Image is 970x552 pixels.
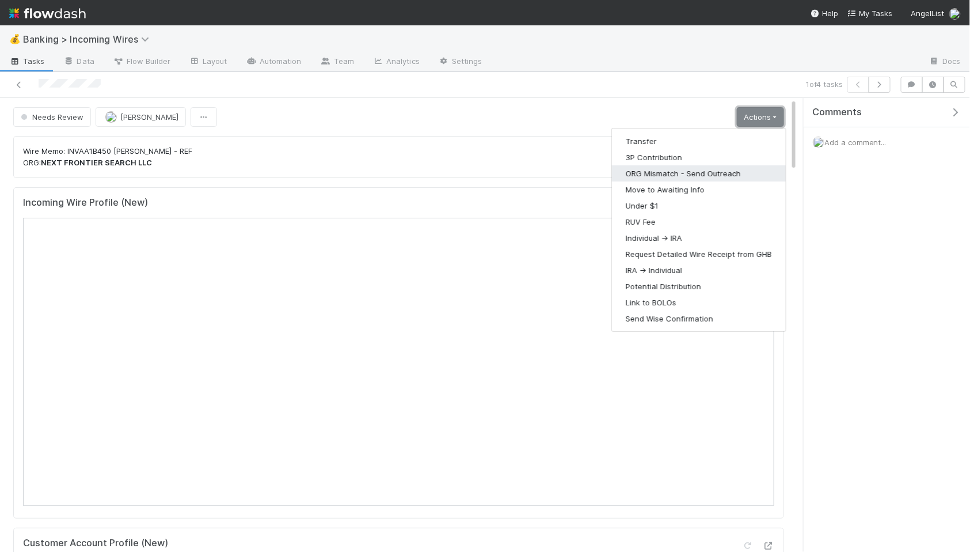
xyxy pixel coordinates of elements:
div: Help [811,7,838,19]
img: avatar_eacbd5bb-7590-4455-a9e9-12dcb5674423.png [105,111,117,123]
a: Flow Builder [104,53,180,71]
button: [PERSON_NAME] [96,107,186,127]
span: Add a comment... [824,138,887,147]
h5: Customer Account Profile (New) [23,538,168,549]
button: Move to Awaiting Info [612,182,786,198]
button: Request Detailed Wire Receipt from GHB [612,246,786,262]
img: logo-inverted-e16ddd16eac7371096b0.svg [9,3,86,23]
button: Under $1 [612,198,786,214]
button: Needs Review [13,107,91,127]
span: 💰 [9,34,21,44]
button: Send Wise Confirmation [612,311,786,327]
a: Actions [737,107,784,127]
img: avatar_eacbd5bb-7590-4455-a9e9-12dcb5674423.png [813,137,824,148]
button: RUV Fee [612,214,786,230]
h5: Incoming Wire Profile (New) [23,197,148,209]
a: Layout [180,53,237,71]
span: Comments [812,107,862,118]
button: Transfer [612,133,786,149]
a: Automation [237,53,311,71]
span: My Tasks [847,9,893,18]
button: Potential Distribution [612,278,786,294]
span: Flow Builder [113,55,170,67]
a: Settings [429,53,492,71]
button: ORG Mismatch - Send Outreach [612,165,786,182]
span: 1 of 4 tasks [806,78,843,90]
a: Docs [920,53,970,71]
a: My Tasks [847,7,893,19]
a: Team [311,53,363,71]
span: Tasks [9,55,45,67]
strong: NEXT FRONTIER SEARCH LLC [41,158,152,167]
span: Needs Review [18,112,83,122]
button: 3P Contribution [612,149,786,165]
span: AngelList [911,9,945,18]
button: Link to BOLOs [612,294,786,311]
a: Analytics [363,53,429,71]
img: avatar_eacbd5bb-7590-4455-a9e9-12dcb5674423.png [949,8,961,20]
span: Banking > Incoming Wires [23,33,155,45]
a: Data [54,53,104,71]
button: Individual -> IRA [612,230,786,246]
span: [PERSON_NAME] [120,112,178,122]
p: Wire Memo: INVAA1B450 [PERSON_NAME] - REF ORG: [23,146,774,168]
button: IRA -> Individual [612,262,786,278]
